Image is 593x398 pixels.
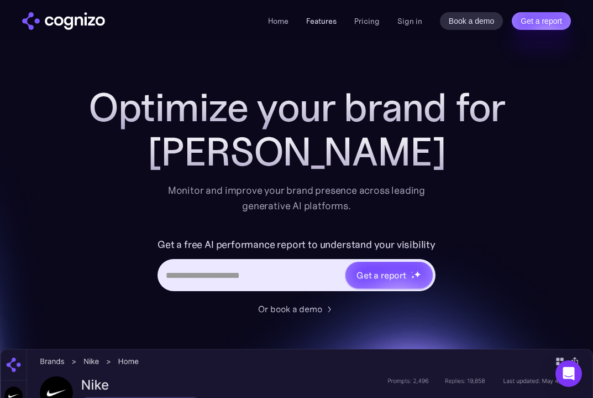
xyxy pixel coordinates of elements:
[440,12,503,30] a: Book a demo
[268,16,288,26] a: Home
[344,261,434,290] a: Get a reportstarstarstar
[512,12,571,30] a: Get a report
[258,302,322,316] div: Or book a demo
[356,268,406,282] div: Get a report
[354,16,380,26] a: Pricing
[414,271,421,278] img: star
[158,236,435,297] form: Hero URL Input Form
[411,271,413,273] img: star
[411,275,415,279] img: star
[258,302,335,316] a: Or book a demo
[22,12,105,30] a: home
[397,14,422,28] a: Sign in
[76,130,518,174] div: [PERSON_NAME]
[76,85,518,130] h1: Optimize your brand for
[555,360,582,387] div: Open Intercom Messenger
[306,16,337,26] a: Features
[22,12,105,30] img: cognizo logo
[161,183,433,214] div: Monitor and improve your brand presence across leading generative AI platforms.
[158,236,435,254] label: Get a free AI performance report to understand your visibility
